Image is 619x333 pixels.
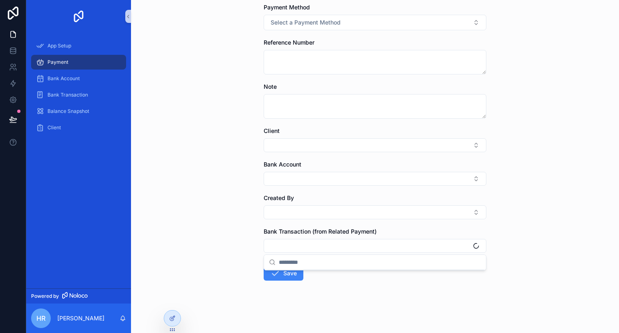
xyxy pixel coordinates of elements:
[47,92,88,98] span: Bank Transaction
[31,38,126,53] a: App Setup
[31,71,126,86] a: Bank Account
[271,18,341,27] span: Select a Payment Method
[264,138,486,152] button: Select Button
[31,104,126,119] a: Balance Snapshot
[264,266,303,281] button: Save
[264,161,301,168] span: Bank Account
[47,59,68,65] span: Payment
[47,124,61,131] span: Client
[264,228,377,235] span: Bank Transaction (from Related Payment)
[31,88,126,102] a: Bank Transaction
[36,313,45,323] span: HR
[47,75,80,82] span: Bank Account
[264,15,486,30] button: Select Button
[57,314,104,322] p: [PERSON_NAME]
[31,293,59,299] span: Powered by
[26,288,131,304] a: Powered by
[264,39,314,46] span: Reference Number
[264,83,277,90] span: Note
[72,10,85,23] img: App logo
[264,205,486,219] button: Select Button
[264,239,486,253] button: Select Button
[47,108,89,115] span: Balance Snapshot
[26,33,131,146] div: scrollable content
[264,194,294,201] span: Created By
[264,172,486,186] button: Select Button
[264,127,280,134] span: Client
[31,55,126,70] a: Payment
[31,120,126,135] a: Client
[47,43,71,49] span: App Setup
[264,4,310,11] span: Payment Method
